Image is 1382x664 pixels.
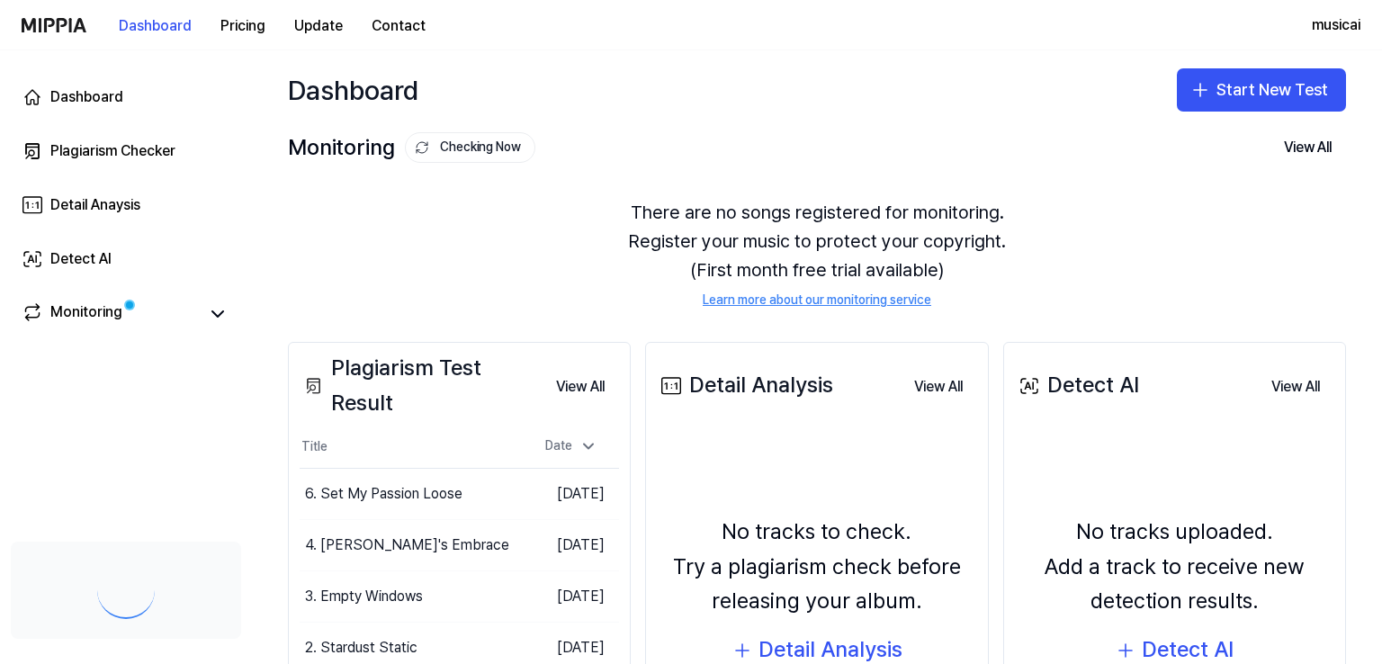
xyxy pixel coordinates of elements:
[524,469,619,520] td: [DATE]
[50,194,140,216] div: Detail Anaysis
[1312,14,1360,36] button: musicai
[288,176,1346,331] div: There are no songs registered for monitoring. Register your music to protect your copyright. (Fir...
[50,301,122,327] div: Monitoring
[22,18,86,32] img: logo
[288,68,418,112] div: Dashboard
[305,586,423,607] div: 3. Empty Windows
[280,1,357,50] a: Update
[305,483,462,505] div: 6. Set My Passion Loose
[1015,515,1334,618] div: No tracks uploaded. Add a track to receive new detection results.
[1270,130,1346,166] button: View All
[657,515,976,618] div: No tracks to check. Try a plagiarism check before releasing your album.
[50,248,112,270] div: Detect AI
[206,8,280,44] button: Pricing
[305,534,509,556] div: 4. [PERSON_NAME]'s Embrace
[280,8,357,44] button: Update
[357,8,440,44] button: Contact
[300,351,542,420] div: Plagiarism Test Result
[1257,367,1334,405] a: View All
[288,130,535,165] div: Monitoring
[104,8,206,44] button: Dashboard
[1257,369,1334,405] button: View All
[542,367,619,405] a: View All
[657,368,833,402] div: Detail Analysis
[405,132,535,163] button: Checking Now
[542,369,619,405] button: View All
[524,571,619,623] td: [DATE]
[11,130,241,173] a: Plagiarism Checker
[305,637,417,659] div: 2. Stardust Static
[11,76,241,119] a: Dashboard
[11,238,241,281] a: Detect AI
[22,301,198,327] a: Monitoring
[50,140,175,162] div: Plagiarism Checker
[50,86,123,108] div: Dashboard
[1015,368,1139,402] div: Detect AI
[524,520,619,571] td: [DATE]
[1177,68,1346,112] button: Start New Test
[900,367,977,405] a: View All
[703,292,931,310] a: Learn more about our monitoring service
[900,369,977,405] button: View All
[300,426,524,469] th: Title
[538,432,605,461] div: Date
[11,184,241,227] a: Detail Anaysis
